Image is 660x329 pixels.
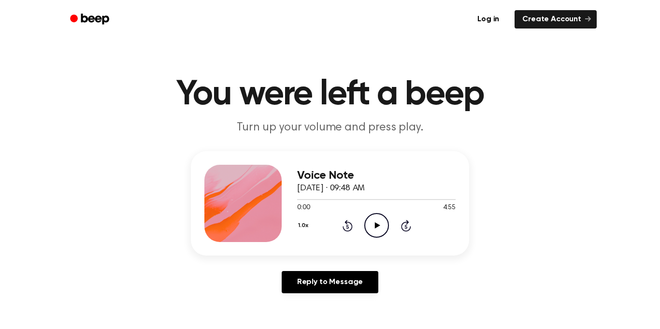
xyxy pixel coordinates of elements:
a: Log in [468,8,509,30]
a: Reply to Message [282,271,378,293]
button: 1.0x [297,217,312,234]
a: Create Account [515,10,597,29]
a: Beep [63,10,118,29]
span: 0:00 [297,203,310,213]
span: 4:55 [443,203,456,213]
h3: Voice Note [297,169,456,182]
span: [DATE] · 09:48 AM [297,184,365,193]
h1: You were left a beep [83,77,577,112]
p: Turn up your volume and press play. [144,120,516,136]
